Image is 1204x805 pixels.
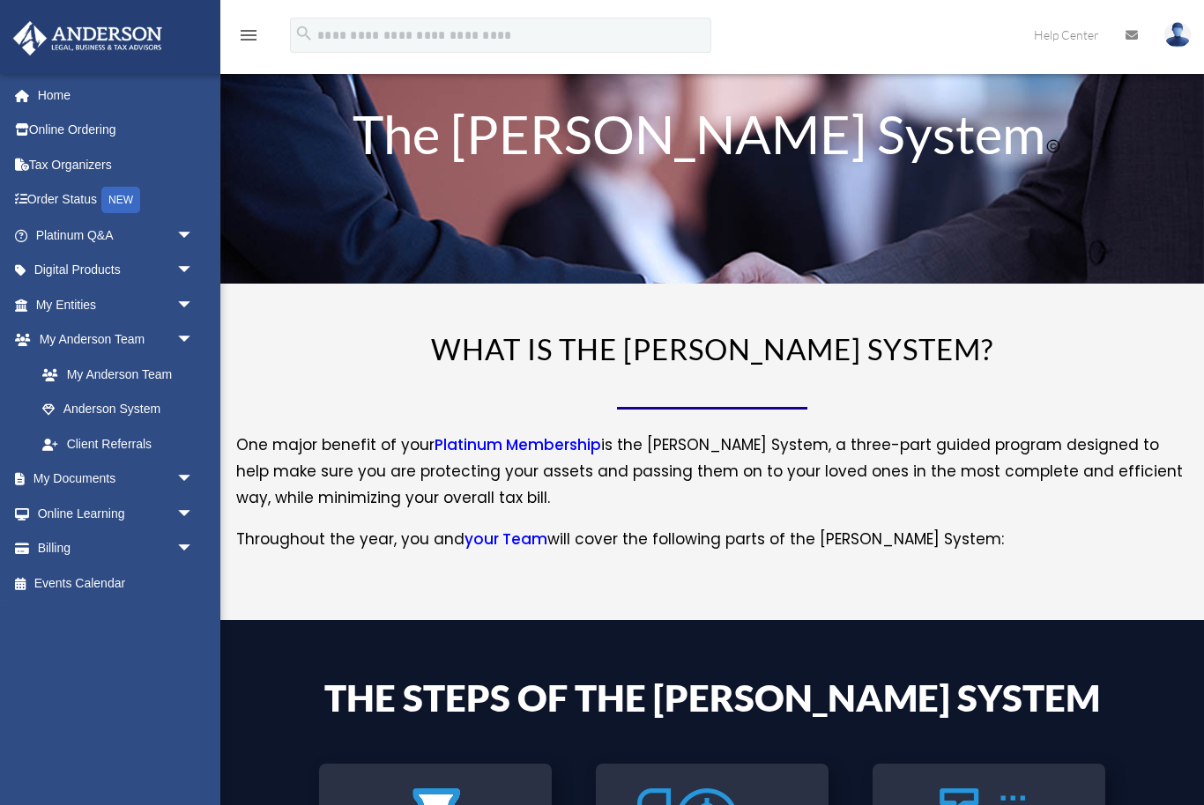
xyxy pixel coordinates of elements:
[431,331,993,366] span: WHAT IS THE [PERSON_NAME] SYSTEM?
[176,496,212,532] span: arrow_drop_down
[12,218,220,253] a: Platinum Q&Aarrow_drop_down
[176,462,212,498] span: arrow_drop_down
[176,531,212,567] span: arrow_drop_down
[465,528,547,558] a: your Team
[236,527,1188,553] p: Throughout the year, you and will cover the following parts of the [PERSON_NAME] System:
[12,565,220,601] a: Events Calendar
[238,25,259,46] i: menu
[101,187,140,213] div: NEW
[12,147,220,182] a: Tax Organizers
[12,531,220,566] a: Billingarrow_drop_down
[176,287,212,323] span: arrow_drop_down
[238,31,259,46] a: menu
[25,426,220,462] a: Client Referrals
[319,107,1106,169] h1: The [PERSON_NAME] System
[12,253,220,288] a: Digital Productsarrow_drop_down
[25,357,220,392] a: My Anderson Team
[294,24,314,43] i: search
[12,78,220,113] a: Home
[12,496,220,531] a: Online Learningarrow_drop_down
[12,113,220,148] a: Online Ordering
[1164,22,1191,48] img: User Pic
[435,434,601,464] a: Platinum Membership
[12,322,220,358] a: My Anderson Teamarrow_drop_down
[176,322,212,358] span: arrow_drop_down
[176,218,212,254] span: arrow_drop_down
[12,287,220,322] a: My Entitiesarrow_drop_down
[319,679,1106,725] h4: The Steps of the [PERSON_NAME] System
[8,21,167,55] img: Anderson Advisors Platinum Portal
[25,392,212,427] a: Anderson System
[12,182,220,218] a: Order StatusNEW
[12,462,220,497] a: My Documentsarrow_drop_down
[176,253,212,289] span: arrow_drop_down
[236,432,1188,526] p: One major benefit of your is the [PERSON_NAME] System, a three-part guided program designed to he...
